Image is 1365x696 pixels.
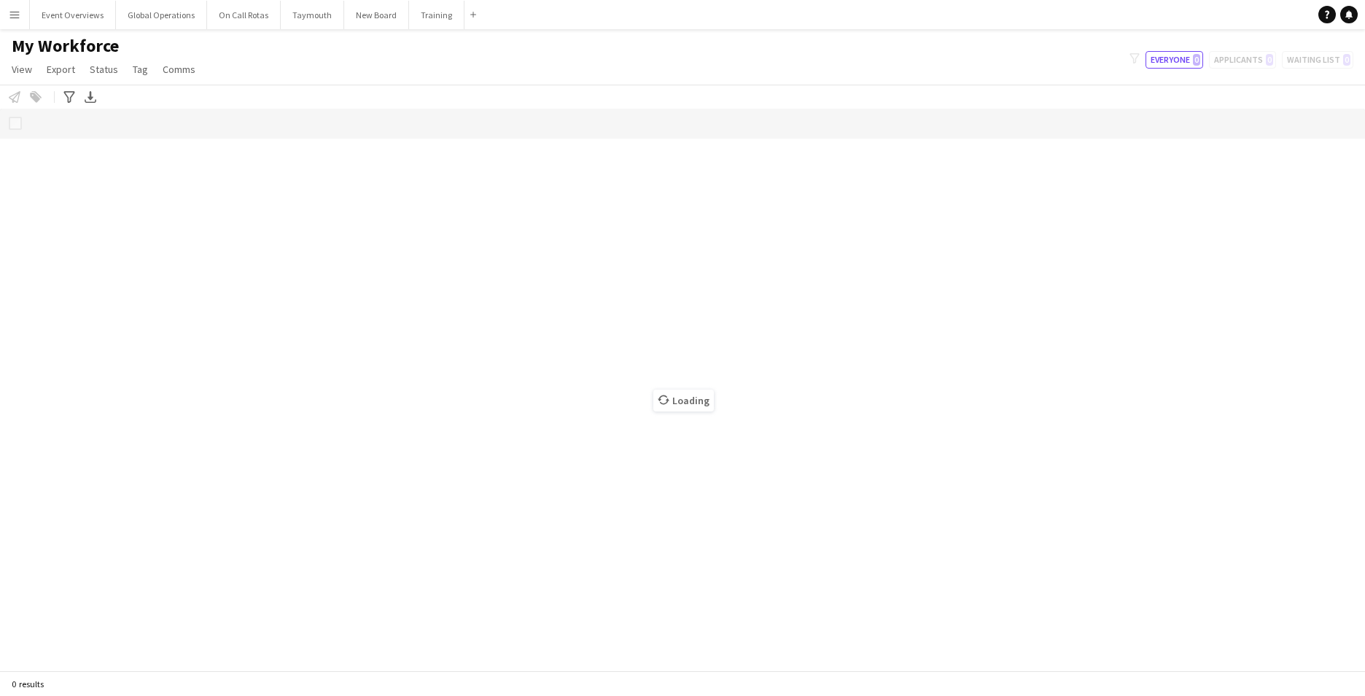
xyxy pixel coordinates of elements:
[409,1,464,29] button: Training
[163,63,195,76] span: Comms
[1146,51,1203,69] button: Everyone0
[61,88,78,106] app-action-btn: Advanced filters
[157,60,201,79] a: Comms
[12,35,119,57] span: My Workforce
[82,88,99,106] app-action-btn: Export XLSX
[344,1,409,29] button: New Board
[127,60,154,79] a: Tag
[6,60,38,79] a: View
[47,63,75,76] span: Export
[1193,54,1200,66] span: 0
[41,60,81,79] a: Export
[281,1,344,29] button: Taymouth
[30,1,116,29] button: Event Overviews
[653,390,714,411] span: Loading
[90,63,118,76] span: Status
[133,63,148,76] span: Tag
[116,1,207,29] button: Global Operations
[12,63,32,76] span: View
[207,1,281,29] button: On Call Rotas
[84,60,124,79] a: Status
